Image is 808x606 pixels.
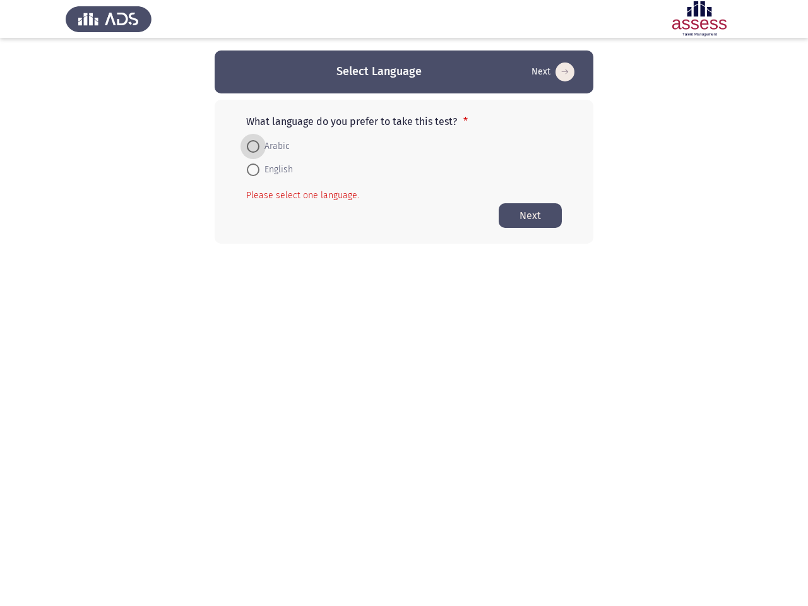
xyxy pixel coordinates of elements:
mat-error: Please select one language. [246,187,562,203]
h3: Select Language [336,64,422,80]
button: Start assessment [528,62,578,82]
button: Start assessment [499,203,562,228]
p: What language do you prefer to take this test? [246,116,562,128]
span: English [259,162,293,177]
img: Assess Talent Management logo [66,1,151,37]
img: Assessment logo of ASSESS Focus 4 Module Assessment [656,1,742,37]
span: Arabic [259,139,290,154]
